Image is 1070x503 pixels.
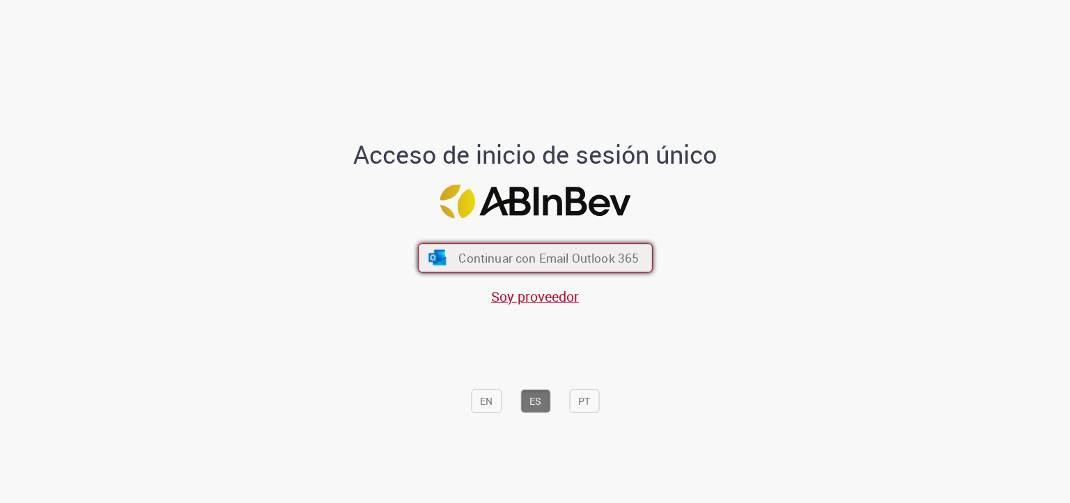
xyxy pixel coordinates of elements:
[418,243,653,272] button: ícone Azure/Microsoft 360 Continuar con Email Outlook 365
[491,287,579,306] a: Soy proveedor
[427,250,447,265] img: ícone Azure/Microsoft 360
[569,389,599,413] button: PT
[440,185,630,219] img: Logo ABInBev
[458,249,639,265] span: Continuar con Email Outlook 365
[342,140,729,168] h1: Acceso de inicio de sesión único
[471,389,502,413] button: EN
[520,389,550,413] button: ES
